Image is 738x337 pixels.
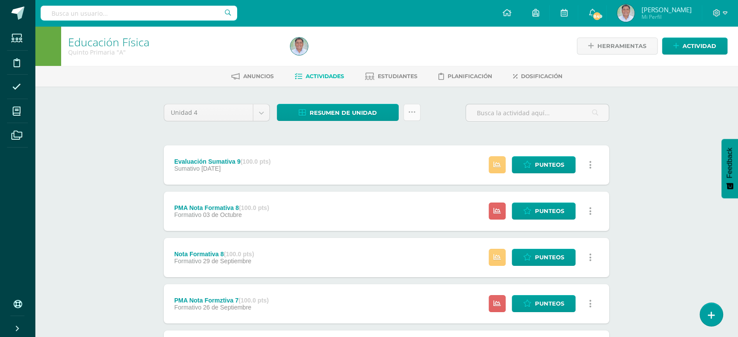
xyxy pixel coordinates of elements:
[203,304,252,311] span: 26 de Septiembre
[203,211,242,218] span: 03 de Octubre
[174,251,254,258] div: Nota Formativa 8
[512,156,576,173] a: Punteos
[617,4,635,22] img: e0a79cb39523d0d5c7600c44975e145b.png
[164,104,269,121] a: Unidad 4
[597,38,646,54] span: Herramientas
[466,104,609,121] input: Busca la actividad aquí...
[231,69,274,83] a: Anuncios
[512,295,576,312] a: Punteos
[535,157,564,173] span: Punteos
[68,34,149,49] a: Educación Física
[174,158,271,165] div: Evaluación Sumativa 9
[201,165,221,172] span: [DATE]
[174,297,269,304] div: PMA Nota Formztiva 7
[174,304,201,311] span: Formativo
[721,139,738,198] button: Feedback - Mostrar encuesta
[662,38,728,55] a: Actividad
[174,211,201,218] span: Formativo
[513,69,562,83] a: Dosificación
[683,38,716,54] span: Actividad
[535,249,564,265] span: Punteos
[295,69,344,83] a: Actividades
[68,36,280,48] h1: Educación Física
[512,203,576,220] a: Punteos
[238,297,269,304] strong: (100.0 pts)
[306,73,344,79] span: Actividades
[171,104,246,121] span: Unidad 4
[203,258,252,265] span: 29 de Septiembre
[290,38,308,55] img: e0a79cb39523d0d5c7600c44975e145b.png
[438,69,492,83] a: Planificación
[241,158,271,165] strong: (100.0 pts)
[535,203,564,219] span: Punteos
[310,105,377,121] span: Resumen de unidad
[378,73,417,79] span: Estudiantes
[521,73,562,79] span: Dosificación
[726,148,734,178] span: Feedback
[174,165,200,172] span: Sumativo
[448,73,492,79] span: Planificación
[577,38,658,55] a: Herramientas
[239,204,269,211] strong: (100.0 pts)
[243,73,274,79] span: Anuncios
[535,296,564,312] span: Punteos
[174,258,201,265] span: Formativo
[277,104,399,121] a: Resumen de unidad
[224,251,254,258] strong: (100.0 pts)
[68,48,280,56] div: Quinto Primaria 'A'
[41,6,237,21] input: Busca un usuario...
[174,204,269,211] div: PMA Nota Formativa 8
[641,5,691,14] span: [PERSON_NAME]
[512,249,576,266] a: Punteos
[365,69,417,83] a: Estudiantes
[641,13,691,21] span: Mi Perfil
[592,11,602,21] span: 849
